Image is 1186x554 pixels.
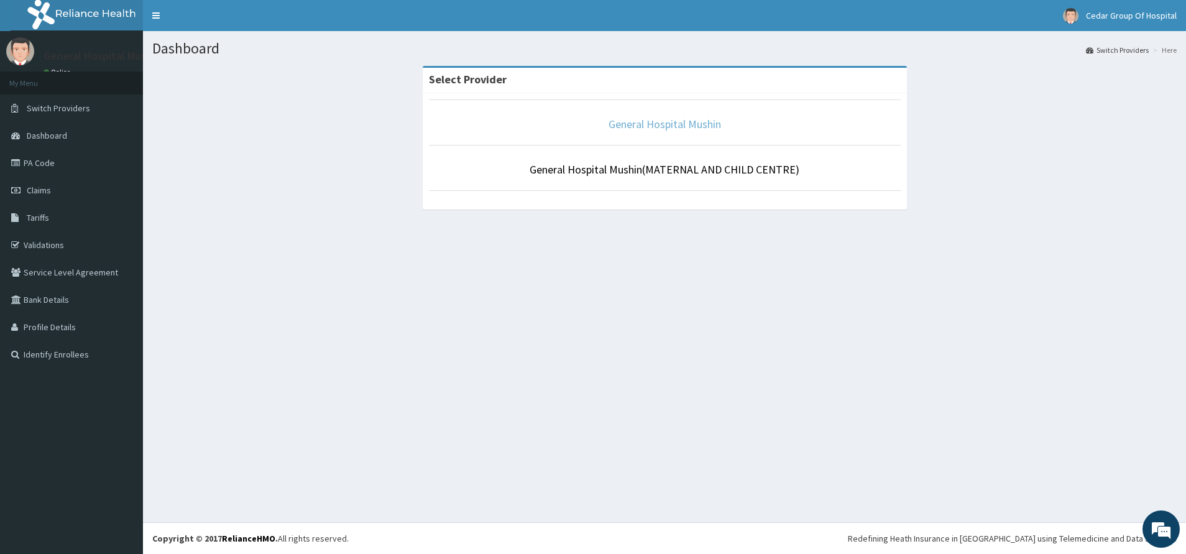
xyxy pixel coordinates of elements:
[1086,10,1177,21] span: Cedar Group Of Hospital
[72,157,172,282] span: We're online!
[27,185,51,196] span: Claims
[27,130,67,141] span: Dashboard
[1086,45,1149,55] a: Switch Providers
[23,62,50,93] img: d_794563401_company_1708531726252_794563401
[1063,8,1078,24] img: User Image
[204,6,234,36] div: Minimize live chat window
[1150,45,1177,55] li: Here
[143,522,1186,554] footer: All rights reserved.
[848,532,1177,545] div: Redefining Heath Insurance in [GEOGRAPHIC_DATA] using Telemedicine and Data Science!
[6,339,237,383] textarea: Type your message and hit 'Enter'
[27,103,90,114] span: Switch Providers
[44,68,73,76] a: Online
[44,50,160,62] p: General Hospital Mushin
[6,37,34,65] img: User Image
[152,533,278,544] strong: Copyright © 2017 .
[65,70,209,86] div: Chat with us now
[222,533,275,544] a: RelianceHMO
[27,212,49,223] span: Tariffs
[152,40,1177,57] h1: Dashboard
[609,117,721,131] a: General Hospital Mushin
[429,72,507,86] strong: Select Provider
[530,162,799,177] a: General Hospital Mushin(MATERNAL AND CHILD CENTRE)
